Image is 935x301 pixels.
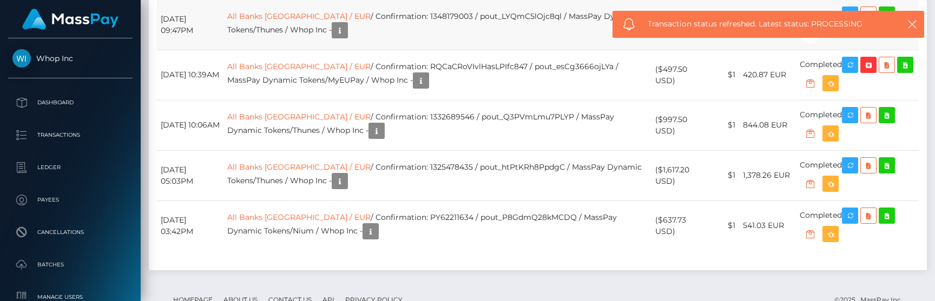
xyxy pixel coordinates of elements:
[157,150,223,200] td: [DATE] 05:03PM
[8,186,133,213] a: Payees
[712,200,739,251] td: $1
[651,200,712,251] td: ($637.73 USD)
[157,50,223,100] td: [DATE] 10:39AM
[12,49,31,68] img: Whop Inc
[739,100,796,150] td: 844.08 EUR
[8,154,133,181] a: Ledger
[157,200,223,251] td: [DATE] 03:42PM
[223,50,651,100] td: / Confirmation: RQCaCRoVIvlHasLPIfc847 / pout_esCg3666ojLYa / MassPay Dynamic Tokens/MyEUPay / Wh...
[651,100,712,150] td: ($997.50 USD)
[12,257,128,273] p: Batches
[12,224,128,240] p: Cancellations
[12,95,128,111] p: Dashboard
[12,159,128,176] p: Ledger
[739,50,796,100] td: 420.87 EUR
[223,200,651,251] td: / Confirmation: PY62211634 / pout_P8GdmQ28kMCDQ / MassPay Dynamic Tokens/Nium / Whop Inc -
[8,53,133,63] span: Whop Inc
[8,89,133,116] a: Dashboard
[712,100,739,150] td: $1
[796,150,919,200] td: Completed
[8,219,133,246] a: Cancellations
[739,150,796,200] td: 1,378.26 EUR
[712,150,739,200] td: $1
[157,100,223,150] td: [DATE] 10:06AM
[796,50,919,100] td: Completed
[8,251,133,278] a: Batches
[227,112,371,122] a: All Banks [GEOGRAPHIC_DATA] / EUR
[796,200,919,251] td: Completed
[648,18,884,30] span: Transaction status refreshed. Latest status: PROCESSING
[796,100,919,150] td: Completed
[227,162,371,172] a: All Banks [GEOGRAPHIC_DATA] / EUR
[8,122,133,149] a: Transactions
[227,11,371,21] a: All Banks [GEOGRAPHIC_DATA] / EUR
[712,50,739,100] td: $1
[223,100,651,150] td: / Confirmation: 1332689546 / pout_Q3PVmLmu7PLYP / MassPay Dynamic Tokens/Thunes / Whop Inc -
[739,200,796,251] td: 541.03 EUR
[227,62,371,71] a: All Banks [GEOGRAPHIC_DATA] / EUR
[22,9,118,30] img: MassPay Logo
[651,50,712,100] td: ($497.50 USD)
[227,212,371,222] a: All Banks [GEOGRAPHIC_DATA] / EUR
[12,127,128,143] p: Transactions
[651,150,712,200] td: ($1,617.20 USD)
[223,150,651,200] td: / Confirmation: 1325478435 / pout_htPtKRh8PpdgC / MassPay Dynamic Tokens/Thunes / Whop Inc -
[12,192,128,208] p: Payees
